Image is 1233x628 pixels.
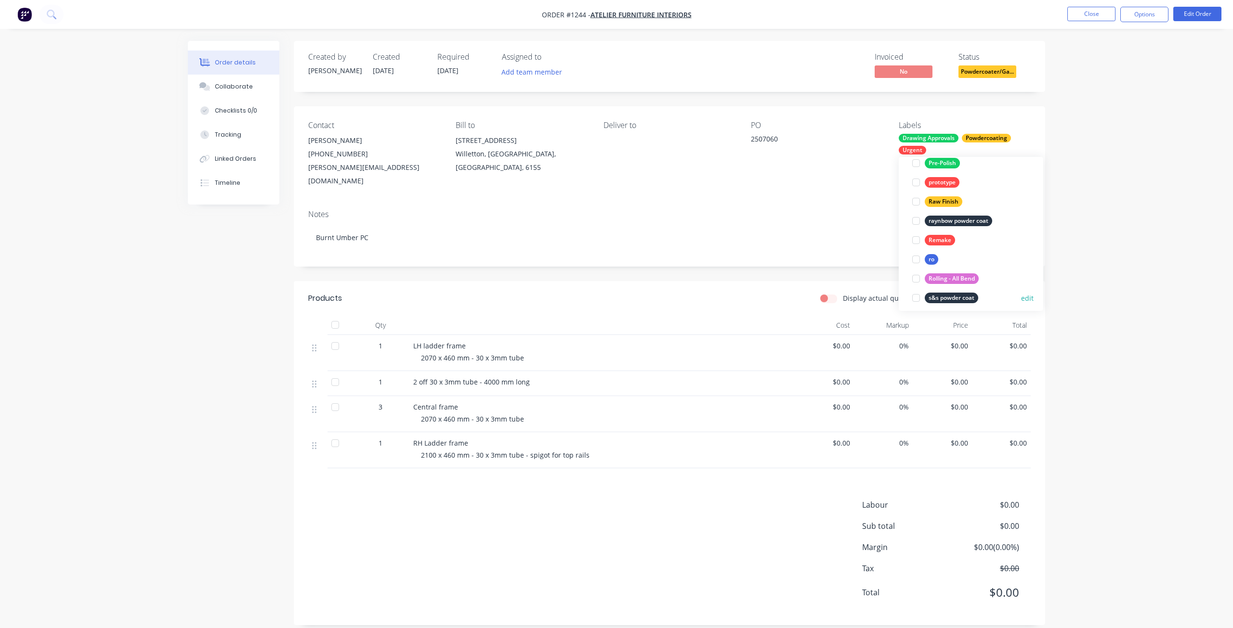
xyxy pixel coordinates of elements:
button: Edit Order [1173,7,1221,21]
button: Checklists 0/0 [188,99,279,123]
button: raynbow powder coat [908,214,996,228]
div: Raw Finish [925,196,962,207]
span: $0.00 [799,377,850,387]
div: Checklists 0/0 [215,106,257,115]
div: s&s powder coat [925,293,978,303]
span: 0% [858,402,909,412]
span: $0.00 [976,438,1027,448]
button: ro [908,253,942,266]
span: Margin [862,541,948,553]
span: [DATE] [437,66,459,75]
img: Factory [17,7,32,22]
button: Powdercoater/Ga... [958,65,1016,80]
div: Labels [899,121,1031,130]
div: Deliver to [603,121,735,130]
button: Pre-Polish [908,156,964,170]
span: $0.00 [917,341,968,351]
span: 2100 x 460 mm - 30 x 3mm tube - spigot for top rails [421,450,590,460]
button: Order details [188,51,279,75]
button: Options [1120,7,1168,22]
span: [DATE] [373,66,394,75]
span: $0.00 [976,402,1027,412]
button: Tracking [188,123,279,147]
span: Tax [862,563,948,574]
div: [PERSON_NAME][PHONE_NUMBER][PERSON_NAME][EMAIL_ADDRESS][DOMAIN_NAME] [308,134,440,188]
div: Bill to [456,121,588,130]
div: Created [373,52,426,62]
div: ro [925,254,938,265]
div: Contact [308,121,440,130]
button: Add team member [497,65,567,78]
div: Timeline [215,179,240,187]
div: Burnt Umber PC [308,223,1031,252]
button: s&s powder coat [908,291,982,305]
div: Created by [308,52,361,62]
span: 3 [379,402,382,412]
div: Total [972,316,1031,335]
span: $0.00 [917,377,968,387]
div: [STREET_ADDRESS] [456,134,588,147]
label: Display actual quantities [843,293,923,303]
div: [PERSON_NAME][EMAIL_ADDRESS][DOMAIN_NAME] [308,161,440,188]
span: $0.00 [948,563,1019,574]
div: [PHONE_NUMBER] [308,147,440,161]
div: Required [437,52,490,62]
button: edit [1021,293,1034,303]
span: 1 [379,438,382,448]
div: Invoiced [875,52,947,62]
span: Labour [862,499,948,511]
span: $0.00 ( 0.00 %) [948,541,1019,553]
div: Assigned to [502,52,598,62]
div: Willetton, [GEOGRAPHIC_DATA], [GEOGRAPHIC_DATA], 6155 [456,147,588,174]
span: 0% [858,377,909,387]
div: Powdercoating [962,134,1011,142]
button: Linked Orders [188,147,279,171]
div: [STREET_ADDRESS]Willetton, [GEOGRAPHIC_DATA], [GEOGRAPHIC_DATA], 6155 [456,134,588,174]
div: Price [913,316,972,335]
span: $0.00 [948,520,1019,532]
span: Order #1244 - [542,10,590,19]
button: Remake [908,233,959,247]
div: Qty [352,316,409,335]
span: 2070 x 460 mm - 30 x 3mm tube [421,414,524,423]
button: Rolling - All Bend [908,272,983,285]
div: Notes [308,210,1031,219]
span: $0.00 [976,341,1027,351]
span: Sub total [862,520,948,532]
div: [PERSON_NAME] [308,134,440,147]
div: raynbow powder coat [925,216,992,226]
span: No [875,65,932,77]
div: Remake [925,235,955,245]
span: 1 [379,377,382,387]
span: $0.00 [948,584,1019,601]
button: Add team member [502,65,567,78]
div: Linked Orders [215,154,256,163]
span: Powdercoater/Ga... [958,65,1016,77]
span: Total [862,587,948,598]
div: Rolling - All Bend [925,273,979,284]
span: 0% [858,341,909,351]
div: Tracking [215,130,241,139]
div: Pre-Polish [925,158,960,168]
span: RH Ladder frame [413,438,468,448]
a: Atelier Furniture Interiors [590,10,692,19]
span: 2070 x 460 mm - 30 x 3mm tube [421,353,524,362]
span: 1 [379,341,382,351]
span: $0.00 [948,499,1019,511]
span: $0.00 [799,402,850,412]
button: Raw Finish [908,195,966,208]
div: Urgent [899,146,926,154]
span: $0.00 [917,402,968,412]
div: Products [308,293,342,304]
span: Central frame [413,402,458,411]
div: [PERSON_NAME] [308,65,361,76]
span: $0.00 [799,341,850,351]
span: $0.00 [917,438,968,448]
button: Close [1067,7,1115,21]
span: $0.00 [799,438,850,448]
button: prototype [908,176,963,189]
button: Collaborate [188,75,279,99]
div: Status [958,52,1031,62]
div: Collaborate [215,82,253,91]
div: prototype [925,177,959,188]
